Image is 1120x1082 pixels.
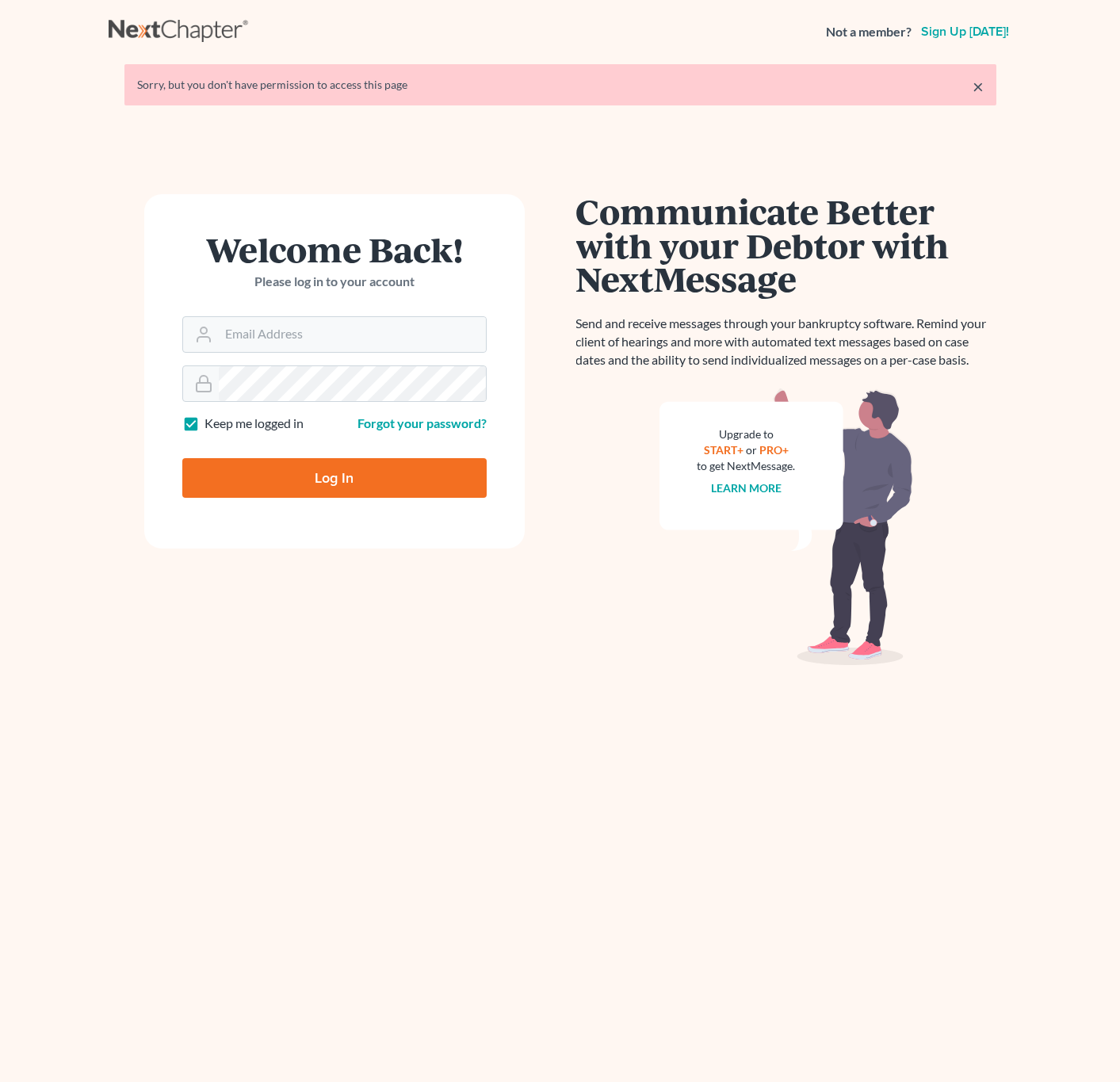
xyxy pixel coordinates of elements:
h1: Welcome Back! [182,232,487,266]
p: Please log in to your account [182,273,487,291]
h1: Communicate Better with your Debtor with NextMessage [576,194,996,296]
span: or [746,443,757,457]
a: Sign up [DATE]! [918,25,1012,38]
a: START+ [704,443,743,457]
input: Log In [182,458,487,498]
a: Learn more [711,481,782,495]
a: × [973,77,984,96]
input: Email Address [219,317,486,352]
a: PRO+ [759,443,789,457]
p: Send and receive messages through your bankruptcy software. Remind your client of hearings and mo... [576,315,996,369]
img: nextmessage_bg-59042aed3d76b12b5cd301f8e5b87938c9018125f34e5fa2b7a6b67550977c72.svg [659,388,913,666]
label: Keep me logged in [205,415,304,433]
div: Sorry, but you don't have permission to access this page [137,77,984,93]
div: to get NextMessage. [698,458,796,474]
div: Upgrade to [698,426,796,442]
a: Forgot your password? [357,415,487,430]
strong: Not a member? [826,23,912,41]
